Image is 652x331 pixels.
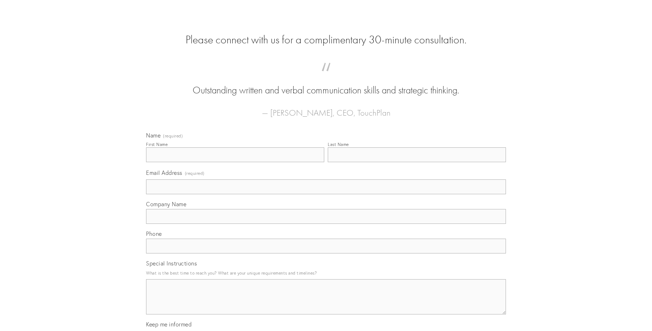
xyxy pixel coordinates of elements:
h2: Please connect with us for a complimentary 30-minute consultation. [146,33,506,47]
span: Keep me informed [146,321,192,328]
span: Phone [146,230,162,237]
blockquote: Outstanding written and verbal communication skills and strategic thinking. [157,70,495,97]
p: What is the best time to reach you? What are your unique requirements and timelines? [146,268,506,278]
span: Company Name [146,201,186,208]
span: Special Instructions [146,260,197,267]
span: “ [157,70,495,84]
span: Name [146,132,161,139]
span: (required) [163,134,183,138]
span: (required) [185,168,205,178]
figcaption: — [PERSON_NAME], CEO, TouchPlan [157,97,495,120]
div: Last Name [328,142,349,147]
span: Email Address [146,169,182,176]
div: First Name [146,142,168,147]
